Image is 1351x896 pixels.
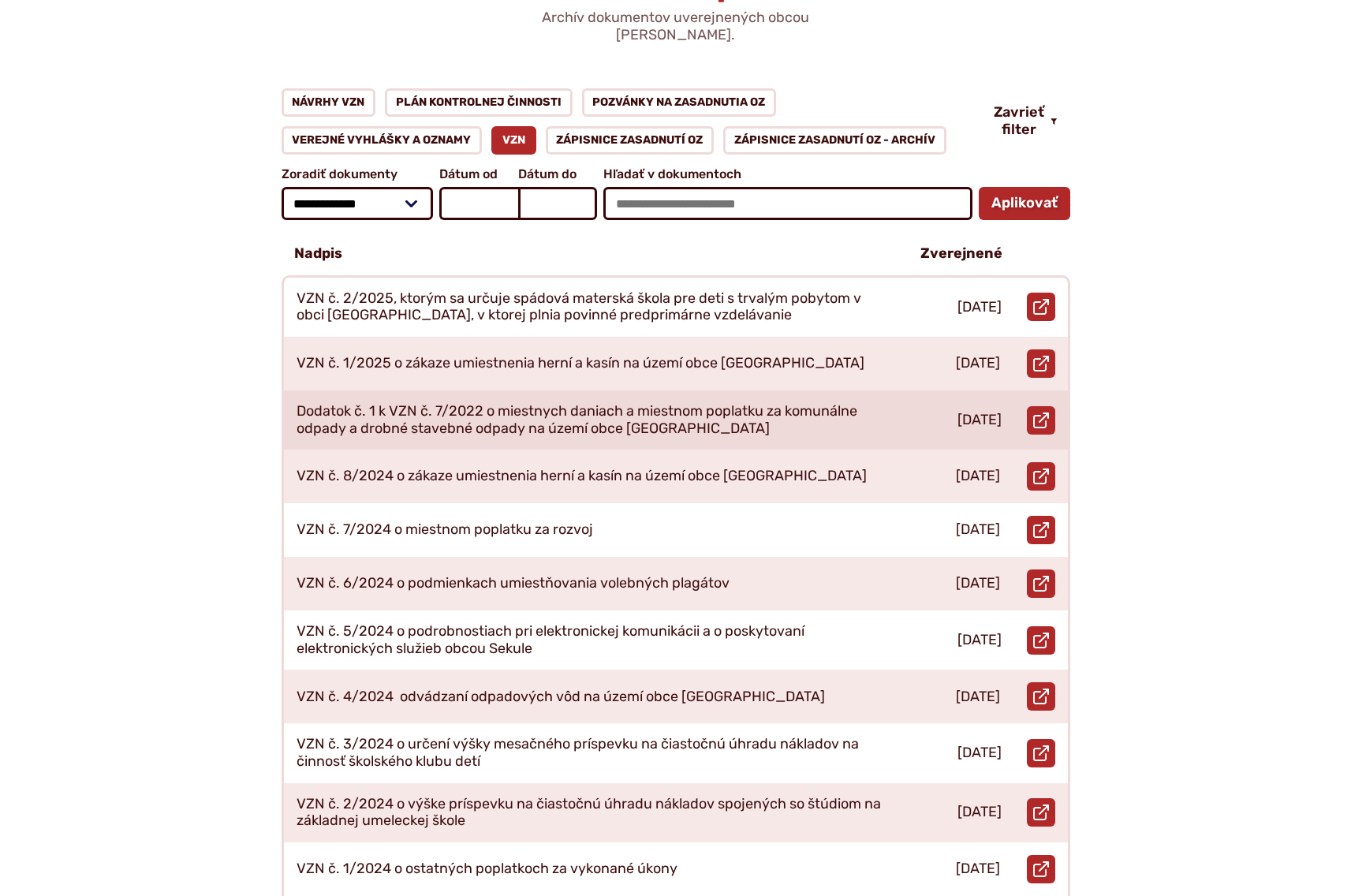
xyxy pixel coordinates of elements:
[282,187,434,220] select: Zoradiť dokumenty
[297,468,867,485] p: VZN č. 8/2024 o zákaze umiestnenia herní a kasín na území obce [GEOGRAPHIC_DATA]
[957,745,1002,762] p: [DATE]
[282,126,483,155] a: Verejné vyhlášky a oznamy
[297,355,864,372] p: VZN č. 1/2025 o zákaze umiestnenia herní a kasín na území obce [GEOGRAPHIC_DATA]
[956,861,1000,878] p: [DATE]
[439,187,518,220] input: Dátum od
[979,187,1070,220] button: Aplikovať
[994,104,1044,138] span: Zavrieť filter
[956,689,1000,706] p: [DATE]
[957,632,1002,649] p: [DATE]
[297,796,883,830] p: VZN č. 2/2024 o výške príspevku na čiastočnú úhradu nákladov spojených so štúdiom na základnej um...
[297,623,883,657] p: VZN č. 5/2024 o podrobnostiach pri elektronickej komunikácii a o poskytovaní elektronických služi...
[920,245,1002,263] p: Zverejnené
[297,736,883,770] p: VZN č. 3/2024 o určení výšky mesačného príspevku na čiastočnú úhradu nákladov na činnosť školskéh...
[385,88,573,117] a: Plán kontrolnej činnosti
[297,575,730,592] p: VZN č. 6/2024 o podmienkach umiestňovania volebných plagátov
[282,88,376,117] a: Návrhy VZN
[282,167,434,181] span: Zoradiť dokumenty
[518,167,597,181] span: Dátum do
[603,187,972,220] input: Hľadať v dokumentoch
[603,167,972,181] span: Hľadať v dokumentoch
[723,126,946,155] a: Zápisnice zasadnutí OZ - ARCHÍV
[297,861,677,878] p: VZN č. 1/2024 o ostatných poplatkoch za vykonané úkony
[491,126,536,155] a: VZN
[297,689,825,706] p: VZN č. 4/2024 odvádzaní odpadových vôd na území obce [GEOGRAPHIC_DATA]
[297,521,593,539] p: VZN č. 7/2024 o miestnom poplatku za rozvoj
[518,187,597,220] input: Dátum do
[956,355,1000,372] p: [DATE]
[956,468,1000,485] p: [DATE]
[294,245,342,263] p: Nadpis
[956,575,1000,592] p: [DATE]
[957,299,1002,316] p: [DATE]
[439,167,518,181] span: Dátum od
[957,412,1002,429] p: [DATE]
[956,521,1000,539] p: [DATE]
[981,104,1070,138] button: Zavrieť filter
[297,403,883,437] p: Dodatok č. 1 k VZN č. 7/2022 o miestnych daniach a miestnom poplatku za komunálne odpady a drobné...
[297,290,883,324] p: VZN č. 2/2025, ktorým sa určuje spádová materská škola pre deti s trvalým pobytom v obci [GEOGRAP...
[487,9,865,43] p: Archív dokumentov uverejnených obcou [PERSON_NAME].
[546,126,715,155] a: Zápisnice zasadnutí OZ
[582,88,777,117] a: Pozvánky na zasadnutia OZ
[957,804,1002,821] p: [DATE]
